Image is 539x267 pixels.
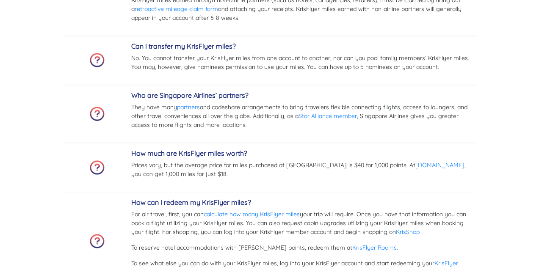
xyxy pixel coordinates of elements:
img: faq-icon.png [90,160,105,175]
img: faq-icon.png [90,53,105,67]
a: [DOMAIN_NAME] [416,161,465,169]
a: Star Alliance member [299,112,357,120]
img: faq-icon.png [90,107,105,121]
a: KrisShop. [396,228,421,236]
a: KrisFlyer Rooms [353,244,397,251]
p: No. You cannot transfer your KrisFlyer miles from one account to another, nor can you pool family... [132,54,477,72]
p: For air travel, first, you can your trip will require. Once you have that information you can boo... [132,210,477,237]
a: retroactive mileage claim form [135,5,218,13]
img: faq-icon.png [90,234,105,248]
h5: Can I transfer my KrisFlyer miles? [132,42,477,50]
h5: Who are Singapore Airlines’ partners? [132,91,477,99]
a: partners [177,103,200,111]
p: To reserve hotel accommodations with [PERSON_NAME] points, redeem them at . [132,243,477,252]
h5: How much are KrisFlyer miles worth? [132,149,477,157]
p: They have many and codeshare arrangements to bring travelers flexible connecting flights, access ... [132,103,477,129]
h5: How can I redeem my KrisFlyer miles? [132,198,477,206]
p: Prices vary, but the average price for miles purchased at [GEOGRAPHIC_DATA] is $40 for 1,000 poin... [132,161,477,179]
a: calculate how many KrisFlyer miles [204,210,300,218]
